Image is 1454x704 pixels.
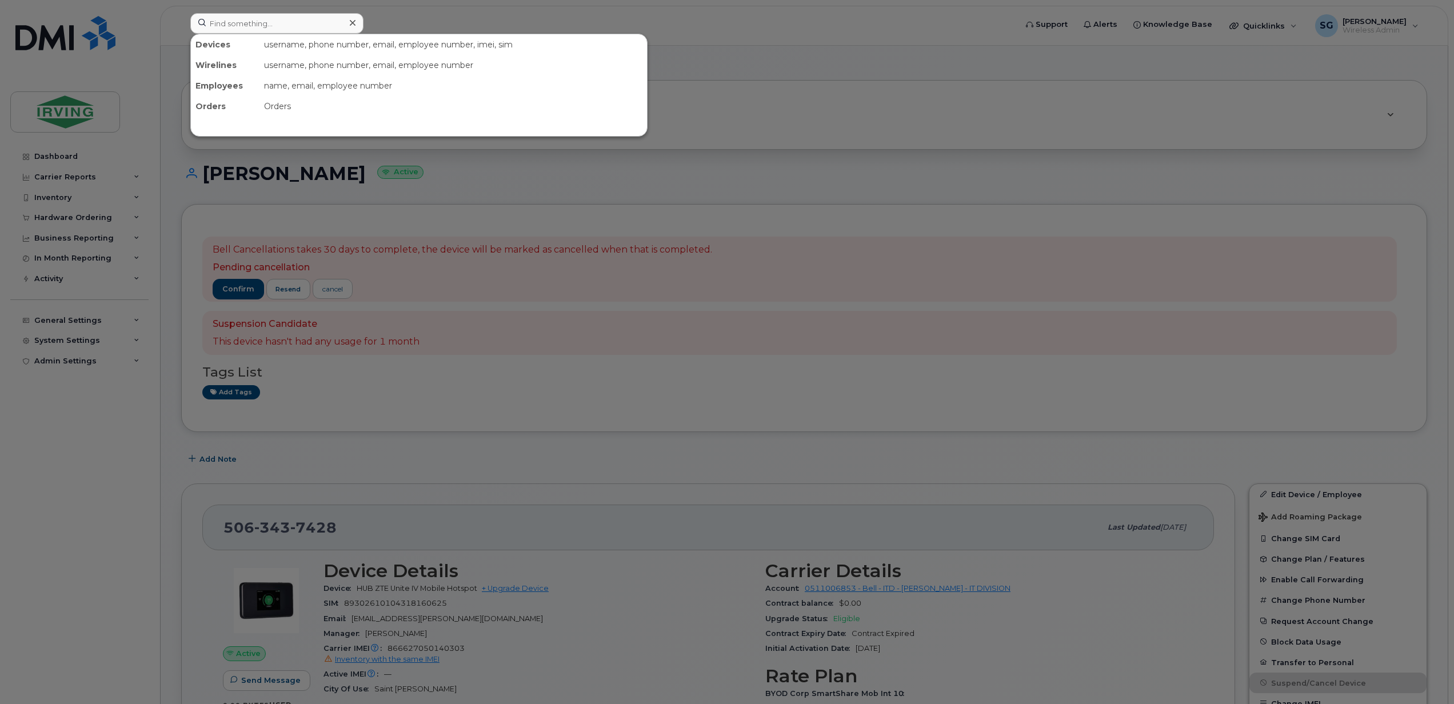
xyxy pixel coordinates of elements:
div: Devices [191,34,259,55]
div: Orders [259,96,647,117]
div: username, phone number, email, employee number, imei, sim [259,34,647,55]
div: name, email, employee number [259,75,647,96]
div: Orders [191,96,259,117]
div: username, phone number, email, employee number [259,55,647,75]
div: Wirelines [191,55,259,75]
div: Employees [191,75,259,96]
